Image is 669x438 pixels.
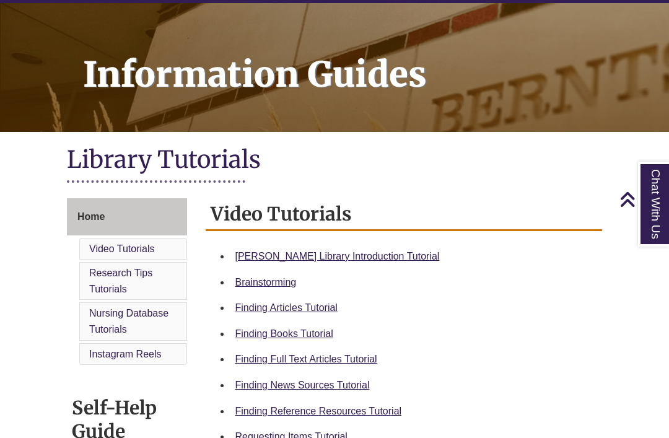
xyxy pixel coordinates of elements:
a: Brainstorming [235,277,297,287]
a: Finding Articles Tutorial [235,302,338,313]
a: Finding Reference Resources Tutorial [235,406,402,416]
span: Home [77,211,105,222]
div: Guide Page Menu [67,198,187,367]
a: [PERSON_NAME] Library Introduction Tutorial [235,251,440,261]
h1: Library Tutorials [67,144,602,177]
a: Instagram Reels [89,349,162,359]
a: Finding Full Text Articles Tutorial [235,354,377,364]
a: Finding News Sources Tutorial [235,380,370,390]
a: Nursing Database Tutorials [89,308,168,335]
a: Video Tutorials [89,243,155,254]
a: Finding Books Tutorial [235,328,333,339]
h2: Video Tutorials [206,198,603,231]
a: Back to Top [619,191,666,208]
a: Home [67,198,187,235]
h1: Information Guides [69,3,669,116]
a: Research Tips Tutorials [89,268,152,294]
